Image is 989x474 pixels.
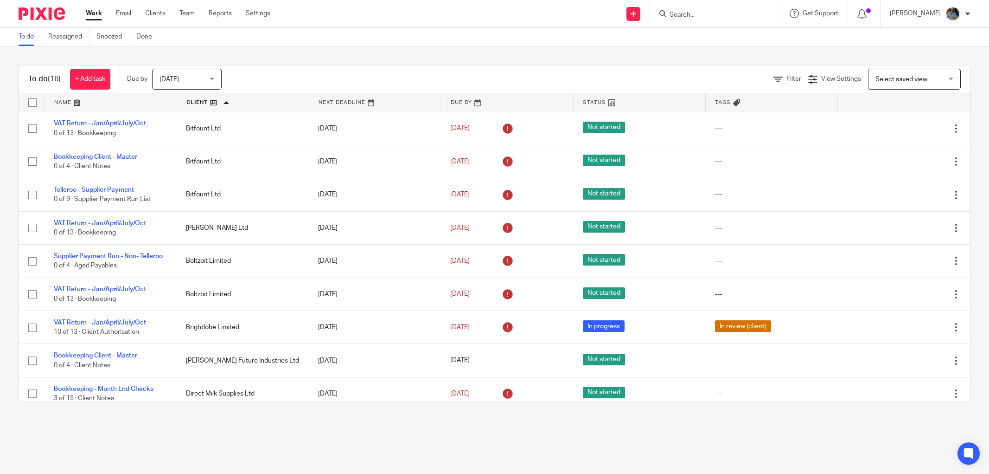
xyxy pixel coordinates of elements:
span: 10 of 13 · Client Authorisation [54,329,139,335]
td: [DATE] [309,311,441,344]
span: 0 of 9 · Supplier Payment Run List [54,196,151,203]
span: 0 of 4 · Client Notes [54,362,110,369]
span: Not started [583,254,625,266]
span: [DATE] [450,357,470,364]
a: Team [179,9,195,18]
div: --- [715,356,829,365]
span: [DATE] [450,158,470,165]
span: 0 of 4 · Aged Payables [54,263,117,269]
a: Settings [246,9,270,18]
a: VAT Return - Jan/April/July/Oct [54,120,146,127]
span: 0 of 13 · Bookkeeping [54,296,116,302]
span: 0 of 13 · Bookkeeping [54,130,116,136]
img: Jaskaran%20Singh.jpeg [945,6,960,21]
div: --- [715,157,829,166]
td: Boltzbit Limited [177,278,309,311]
span: [DATE] [450,291,470,298]
p: Due by [127,74,147,84]
span: Not started [583,155,625,166]
div: --- [715,389,829,398]
span: [DATE] [450,125,470,132]
div: --- [715,124,829,133]
span: [DATE] [450,390,470,397]
a: Snoozed [96,28,129,46]
span: Select saved view [875,76,927,83]
td: [DATE] [309,112,441,145]
td: [DATE] [309,278,441,311]
span: Not started [583,387,625,398]
a: Email [116,9,131,18]
a: VAT Return - Jan/April/July/Oct [54,319,146,326]
a: Reports [209,9,232,18]
div: --- [715,290,829,299]
span: In review (client) [715,320,771,332]
h1: To do [28,74,61,84]
td: [DATE] [309,377,441,410]
span: Get Support [803,10,838,17]
span: (16) [48,75,61,83]
td: Brightlobe Limited [177,311,309,344]
span: Not started [583,354,625,365]
a: Clients [145,9,166,18]
span: [DATE] [450,258,470,264]
span: [DATE] [450,324,470,331]
span: 3 of 15 · Client Notes [54,395,114,402]
a: VAT Return - Jan/April/July/Oct [54,286,146,292]
span: Filter [786,76,801,82]
a: Bookkeeping Client - Master [54,352,137,359]
a: To do [19,28,41,46]
td: [DATE] [309,178,441,211]
td: [DATE] [309,145,441,178]
td: [PERSON_NAME] Future Industries Ltd [177,344,309,377]
span: View Settings [821,76,861,82]
td: Bitfount Ltd [177,112,309,145]
span: Not started [583,221,625,233]
span: Not started [583,188,625,200]
td: Boltzbit Limited [177,245,309,278]
a: Reassigned [48,28,89,46]
span: Tags [715,100,731,105]
div: --- [715,256,829,266]
a: Done [136,28,159,46]
a: Supplier Payment Run - Non- Telleroo [54,253,163,260]
a: + Add task [70,69,110,90]
span: Not started [583,287,625,299]
td: [DATE] [309,245,441,278]
span: 0 of 13 · Bookkeeping [54,229,116,236]
td: Bitfount Ltd [177,178,309,211]
td: Bitfount Ltd [177,145,309,178]
div: --- [715,223,829,233]
span: Not started [583,122,625,133]
a: Bookkeeping - Month End Checks [54,386,153,392]
a: Bookkeeping Client - Master [54,154,137,160]
td: [PERSON_NAME] Ltd [177,211,309,244]
td: Direct Milk Supplies Ltd [177,377,309,410]
td: [DATE] [309,211,441,244]
a: VAT Return - Jan/April/July/Oct [54,220,146,227]
div: --- [715,190,829,199]
a: Work [86,9,102,18]
p: [PERSON_NAME] [890,9,941,18]
input: Search [669,11,752,19]
a: Telleroo - Supplier Payment [54,187,134,193]
span: In progress [583,320,625,332]
span: [DATE] [450,191,470,198]
td: [DATE] [309,344,441,377]
span: 0 of 4 · Client Notes [54,163,110,169]
span: [DATE] [160,76,179,83]
img: Pixie [19,7,65,20]
span: [DATE] [450,225,470,231]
